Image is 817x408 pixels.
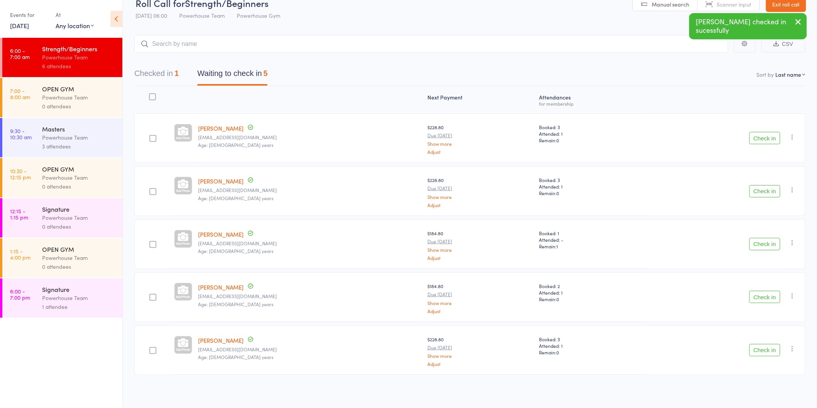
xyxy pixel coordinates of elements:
div: for membership [539,101,642,106]
div: Powerhouse Team [42,293,116,302]
span: Powerhouse Team [179,12,225,19]
input: Search by name [134,35,728,53]
div: Powerhouse Team [42,93,116,102]
button: Waiting to check in5 [197,65,268,86]
span: [DATE] 06:00 [136,12,167,19]
button: Check in [749,238,780,250]
label: Sort by [757,71,774,78]
div: Any location [56,21,94,30]
div: Powerhouse Team [42,253,116,262]
time: 10:30 - 12:15 pm [10,168,31,180]
time: 12:15 - 1:15 pm [10,208,28,220]
span: Age: [DEMOGRAPHIC_DATA] years [198,248,274,254]
a: Show more [428,194,533,199]
a: Adjust [428,149,533,154]
div: Powerhouse Team [42,53,116,62]
div: [PERSON_NAME] checked in sucessfully [689,13,807,39]
small: Due [DATE] [428,185,533,191]
div: 0 attendees [42,182,116,191]
small: Due [DATE] [428,239,533,244]
div: 1 [175,69,179,78]
a: Show more [428,247,533,252]
div: Signature [42,285,116,293]
div: Signature [42,205,116,213]
button: Check in [749,132,780,144]
button: Check in [749,291,780,303]
span: Age: [DEMOGRAPHIC_DATA] years [198,195,274,201]
div: $228.80 [428,124,533,154]
a: Adjust [428,361,533,366]
a: [PERSON_NAME] [198,230,244,238]
span: Powerhouse Gym [237,12,280,19]
span: Attended: 1 [539,183,642,190]
a: 10:30 -12:15 pmOPEN GYMPowerhouse Team0 attendees [2,158,122,197]
span: Remain: [539,190,642,196]
div: 0 attendees [42,222,116,231]
a: Show more [428,353,533,358]
span: Booked: 3 [539,177,642,183]
span: Age: [DEMOGRAPHIC_DATA] years [198,142,274,148]
a: [PERSON_NAME] [198,283,244,291]
div: 0 attendees [42,262,116,271]
div: 0 attendees [42,102,116,111]
time: 7:00 - 8:00 am [10,88,30,100]
div: 5 [263,69,268,78]
span: Manual search [652,0,690,8]
small: Due [DATE] [428,345,533,350]
div: 6 attendees [42,62,116,71]
div: Powerhouse Team [42,173,116,182]
button: Checked in1 [134,65,179,86]
div: Atten­dances [536,89,646,110]
span: Attended: 1 [539,342,642,349]
small: Due [DATE] [428,133,533,138]
time: 6:00 - 7:00 am [10,47,30,60]
span: 0 [556,296,559,302]
a: 7:00 -8:00 amOPEN GYMPowerhouse Team0 attendees [2,78,122,117]
a: [PERSON_NAME] [198,177,244,185]
a: 12:15 -1:15 pmSignaturePowerhouse Team0 attendees [2,198,122,238]
span: Age: [DEMOGRAPHIC_DATA] years [198,301,274,307]
span: Booked: 1 [539,230,642,236]
span: Remain: [539,349,642,356]
a: 1:15 -4:00 pmOPEN GYMPowerhouse Team0 attendees [2,238,122,278]
span: Attended: - [539,236,642,243]
a: [DATE] [10,21,29,30]
a: 6:00 -7:00 amStrength/BeginnersPowerhouse Team6 attendees [2,38,122,77]
a: 9:30 -10:30 amMastersPowerhouse Team3 attendees [2,118,122,157]
span: Remain: [539,296,642,302]
a: Adjust [428,309,533,314]
div: $228.80 [428,177,533,207]
a: Show more [428,141,533,146]
a: Adjust [428,255,533,260]
small: celynch7@gmail.com [198,135,422,140]
small: simwest1985@gmail.com [198,347,422,352]
span: Age: [DEMOGRAPHIC_DATA] years [198,354,274,360]
div: Last name [776,71,802,78]
span: Remain: [539,243,642,250]
small: Hinibean@hotmail.com [198,293,422,299]
span: Attended: 1 [539,130,642,137]
a: [PERSON_NAME] [198,124,244,132]
div: At [56,8,94,21]
span: 0 [556,190,559,196]
a: 6:00 -7:00 pmSignaturePowerhouse Team1 attendee [2,278,122,318]
div: Events for [10,8,48,21]
span: Remain: [539,137,642,143]
div: $228.80 [428,336,533,366]
div: Strength/Beginners [42,44,116,53]
span: Booked: 2 [539,283,642,289]
small: Due [DATE] [428,292,533,297]
button: Check in [749,185,780,197]
time: 6:00 - 7:00 pm [10,288,30,300]
span: 0 [556,349,559,356]
div: OPEN GYM [42,165,116,173]
time: 1:15 - 4:00 pm [10,248,31,260]
button: CSV [761,36,805,52]
div: 3 attendees [42,142,116,151]
span: 0 [556,137,559,143]
a: Show more [428,300,533,305]
span: 1 [556,243,558,250]
small: ihosmond@gmail.com [198,241,422,246]
span: Attended: 1 [539,289,642,296]
time: 9:30 - 10:30 am [10,128,32,140]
